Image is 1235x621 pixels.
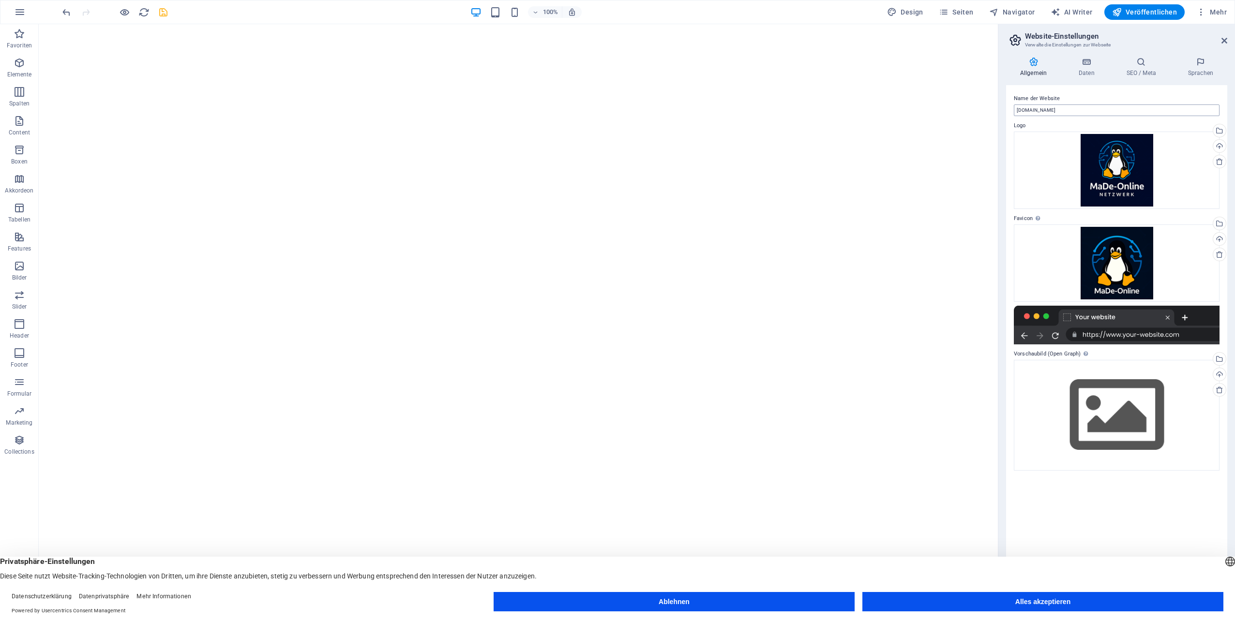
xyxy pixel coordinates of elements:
label: Vorschaubild (Open Graph) [1014,348,1220,360]
p: Features [8,245,31,252]
label: Logo [1014,120,1220,132]
p: Boxen [11,158,28,165]
button: Seiten [935,4,978,20]
h3: Verwalte die Einstellungen zur Webseite [1025,41,1208,49]
button: Veröffentlichen [1104,4,1185,20]
h4: SEO / Meta [1113,57,1174,77]
p: Tabellen [8,216,30,223]
p: Footer [11,361,28,369]
button: Design [883,4,927,20]
p: Marketing [6,419,32,427]
div: Wähle aus deinen Dateien, Stockfotos oder lade Dateien hoch [1014,360,1220,471]
p: Spalten [9,100,30,107]
p: Collections [4,448,34,456]
div: Design (Strg+Alt+Y) [883,4,927,20]
i: Seite neu laden [138,7,150,18]
p: Content [9,129,30,136]
button: Mehr [1192,4,1231,20]
label: Name der Website [1014,93,1220,104]
button: undo [60,6,72,18]
span: AI Writer [1051,7,1093,17]
h6: 100% [542,6,558,18]
button: AI Writer [1047,4,1097,20]
p: Bilder [12,274,27,281]
label: Favicon [1014,213,1220,224]
i: Rückgängig: Farben ändern (Strg+Z) [61,7,72,18]
h2: Website-Einstellungen [1025,32,1227,41]
h4: Daten [1065,57,1113,77]
div: Logo_made-online_Favicon-yRPyIgWc2r9k0BB2ULXoMw.png [1014,224,1220,302]
i: Save (Ctrl+S) [158,7,169,18]
button: Klicke hier, um den Vorschau-Modus zu verlassen [119,6,130,18]
p: Slider [12,303,27,310]
i: Bei Größenänderung Zoomstufe automatisch an das gewählte Gerät anpassen. [568,8,576,16]
span: Design [887,7,923,17]
p: Formular [7,390,32,398]
button: 100% [528,6,562,18]
p: Elemente [7,71,32,78]
div: Logo_neu-OqlgEXrJzpw5gVdTu2Z1Wg.png [1014,132,1220,209]
button: Navigator [985,4,1039,20]
span: Veröffentlichen [1112,7,1177,17]
p: Favoriten [7,42,32,49]
button: reload [138,6,150,18]
input: Name... [1014,104,1220,116]
p: Akkordeon [5,187,33,194]
h4: Sprachen [1174,57,1227,77]
button: save [157,6,169,18]
h4: Allgemein [1006,57,1065,77]
span: Navigator [989,7,1035,17]
span: Mehr [1196,7,1227,17]
p: Header [10,332,29,340]
span: Seiten [939,7,974,17]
